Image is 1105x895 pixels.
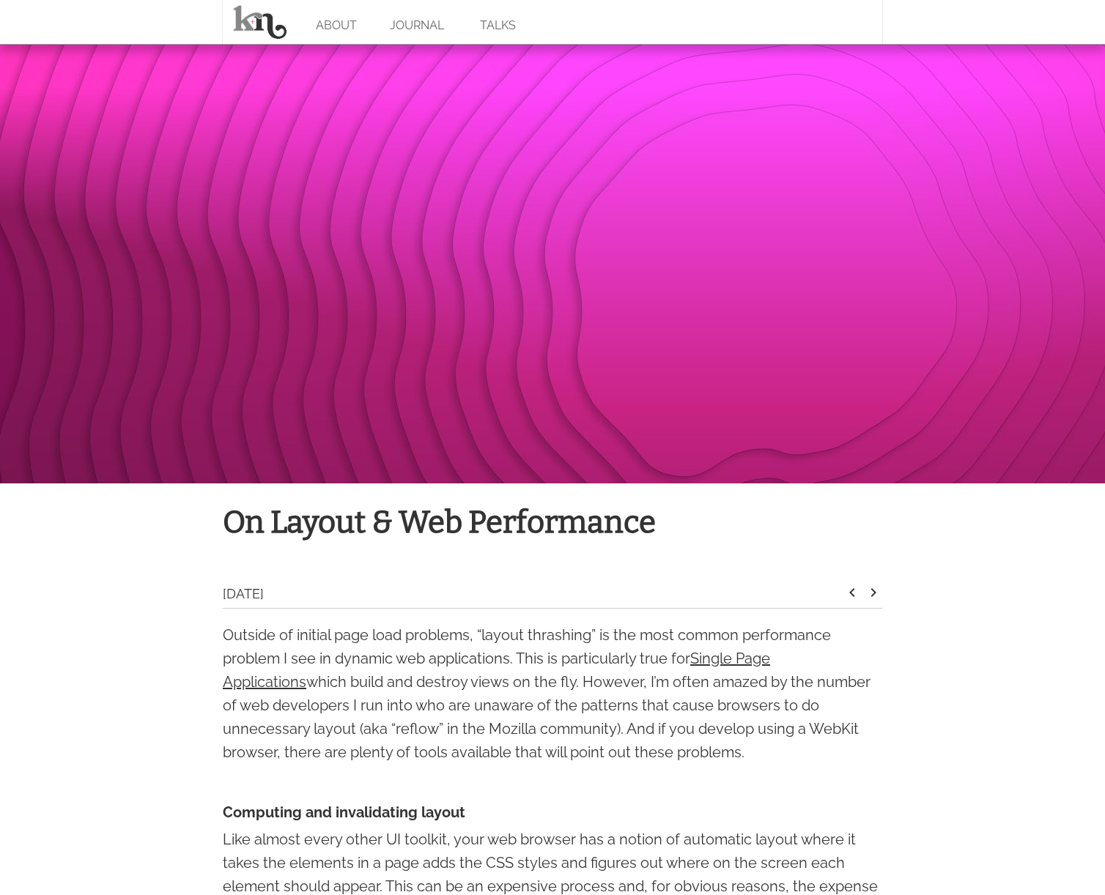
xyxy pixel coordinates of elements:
[223,498,882,547] h1: On Layout & Web Performance
[223,623,882,764] p: Outside of initial page load problems, “layout thrashing” is the most common performance problem ...
[865,584,882,601] i: keyboard_arrow_right
[865,589,882,604] a: keyboard_arrow_right
[223,650,770,691] a: Single Page Applications
[223,584,843,608] div: [DATE]
[843,584,861,601] i: keyboard_arrow_left
[223,801,882,824] h4: Computing and invalidating layout
[843,589,861,604] a: keyboard_arrow_left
